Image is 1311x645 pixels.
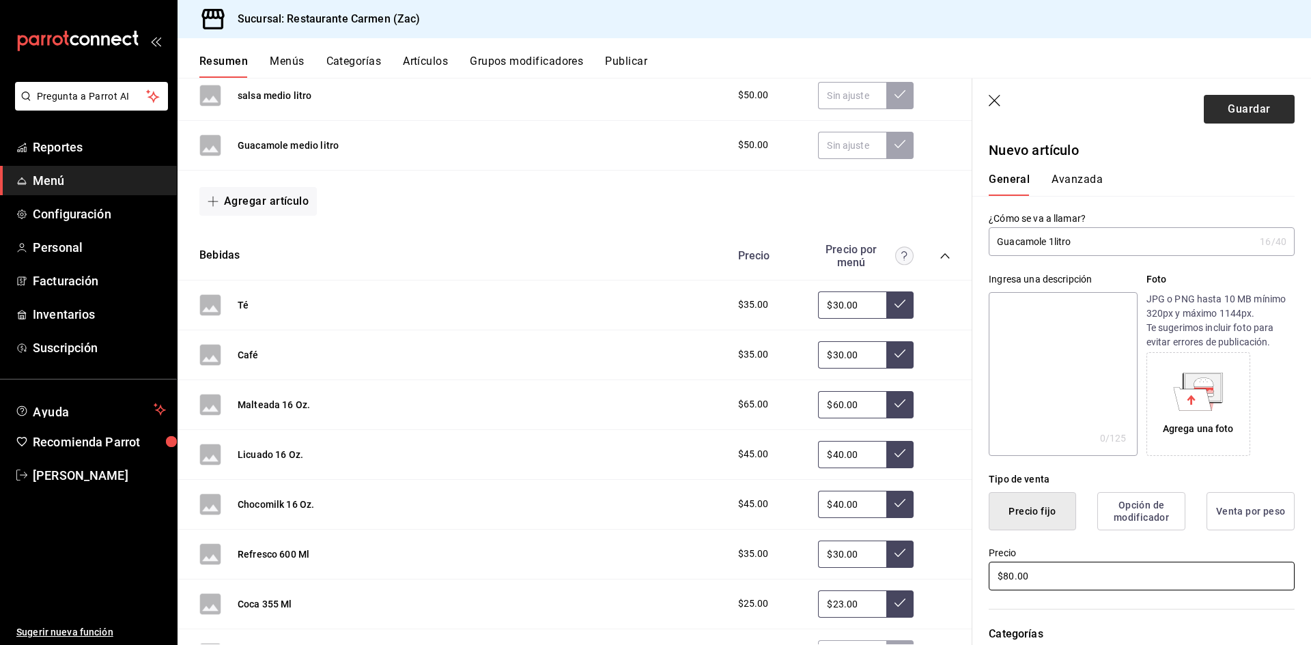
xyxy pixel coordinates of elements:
[989,173,1278,196] div: navigation tabs
[989,272,1137,287] div: Ingresa una descripción
[1207,492,1295,530] button: Venta por peso
[738,347,769,362] span: $35.00
[199,248,240,263] button: Bebidas
[199,55,248,78] button: Resumen
[33,205,166,223] span: Configuración
[15,82,168,111] button: Pregunta a Parrot AI
[989,548,1295,558] label: Precio
[818,491,886,518] input: Sin ajuste
[238,89,312,102] button: salsa medio litro
[1163,422,1234,436] div: Agrega una foto
[150,35,161,46] button: open_drawer_menu
[1052,173,1103,196] button: Avanzada
[33,433,166,451] span: Recomienda Parrot
[470,55,583,78] button: Grupos modificadores
[199,55,1311,78] div: navigation tabs
[1260,235,1286,248] div: 16 /40
[1150,356,1247,453] div: Agrega una foto
[33,401,148,418] span: Ayuda
[605,55,647,78] button: Publicar
[33,171,166,190] span: Menú
[238,139,339,152] button: Guacamole medio litro
[33,339,166,357] span: Suscripción
[227,11,420,27] h3: Sucursal: Restaurante Carmen (Zac)
[940,250,950,261] button: collapse-category-row
[403,55,448,78] button: Artículos
[989,214,1295,223] label: ¿Cómo se va a llamar?
[1204,95,1295,124] button: Guardar
[33,466,166,485] span: [PERSON_NAME]
[738,447,769,461] span: $45.00
[16,625,166,640] span: Sugerir nueva función
[33,305,166,324] span: Inventarios
[33,138,166,156] span: Reportes
[724,249,812,262] div: Precio
[818,132,886,159] input: Sin ajuste
[738,597,769,611] span: $25.00
[738,397,769,412] span: $65.00
[818,82,886,109] input: Sin ajuste
[989,626,1295,642] p: Categorías
[238,547,309,561] button: Refresco 600 Ml
[270,55,304,78] button: Menús
[818,590,886,618] input: Sin ajuste
[1146,272,1295,287] p: Foto
[37,89,147,104] span: Pregunta a Parrot AI
[1100,431,1127,445] div: 0 /125
[238,448,303,461] button: Licuado 16 Oz.
[818,391,886,418] input: Sin ajuste
[1097,492,1185,530] button: Opción de modificador
[989,173,1030,196] button: General
[10,99,168,113] a: Pregunta a Parrot AI
[818,441,886,468] input: Sin ajuste
[1146,292,1295,349] p: JPG o PNG hasta 10 MB mínimo 320px y máximo 1144px. Te sugerimos incluir foto para evitar errores...
[33,238,166,257] span: Personal
[199,187,317,216] button: Agregar artículo
[238,498,314,511] button: Chocomilk 16 Oz.
[818,291,886,319] input: Sin ajuste
[818,341,886,369] input: Sin ajuste
[326,55,382,78] button: Categorías
[738,497,769,511] span: $45.00
[989,140,1295,160] p: Nuevo artículo
[818,243,914,269] div: Precio por menú
[238,597,292,611] button: Coca 355 Ml
[738,547,769,561] span: $35.00
[238,348,259,362] button: Café
[738,88,769,102] span: $50.00
[989,472,1295,487] div: Tipo de venta
[989,562,1295,590] input: $0.00
[238,398,310,412] button: Malteada 16 Oz.
[738,138,769,152] span: $50.00
[33,272,166,290] span: Facturación
[238,298,249,312] button: Té
[818,541,886,568] input: Sin ajuste
[738,298,769,312] span: $35.00
[989,492,1076,530] button: Precio fijo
